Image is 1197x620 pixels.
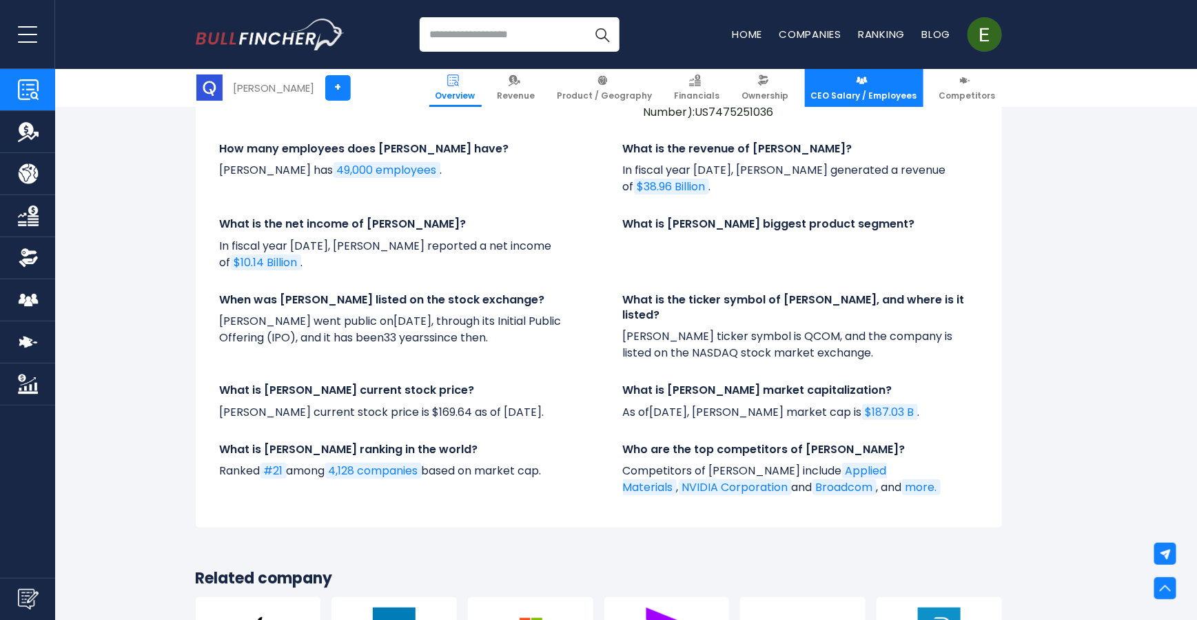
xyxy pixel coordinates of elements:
img: Ownership [18,248,39,268]
span: Competitors [939,90,996,101]
h3: Related company [196,569,1002,589]
a: $38.96 Billion [634,179,709,194]
h4: When was [PERSON_NAME] listed on the stock exchange? [220,292,575,308]
span: Financials [675,90,720,101]
p: [PERSON_NAME] went public on , through its Initial Public Offering (IPO), and it has been since t... [220,313,575,346]
a: CEO Salary / Employees [805,69,923,107]
a: + [325,75,351,101]
h4: What is the net income of [PERSON_NAME]? [220,217,575,232]
span: US7475251036 [695,104,774,120]
p: [PERSON_NAME] current stock price is $169.64 as of [DATE]. [220,404,575,421]
h4: What is the ticker symbol of [PERSON_NAME], and where is it listed? [623,292,978,323]
p: As of , [PERSON_NAME] market cap is . [623,404,978,421]
li: ISIN (International Securities Identification Number): [644,91,978,120]
span: Overview [436,90,475,101]
span: 33 years [385,330,430,346]
h4: How many employees does [PERSON_NAME] have? [220,141,575,157]
span: Revenue [498,90,535,101]
a: Financials [668,69,726,107]
p: Competitors of [PERSON_NAME] include , and , and [623,463,978,496]
span: Product / Geography [557,90,653,101]
h4: What is the revenue of [PERSON_NAME]? [623,141,978,157]
a: NVIDIA Corporation [679,479,792,495]
span: [DATE] [650,404,688,420]
a: Ranking [858,27,905,41]
p: [PERSON_NAME] has . [220,162,575,179]
a: Blog [922,27,951,41]
h4: What is [PERSON_NAME] biggest product segment? [623,217,978,232]
a: 4,128 companies [325,463,422,479]
h4: What is [PERSON_NAME] current stock price? [220,383,575,398]
button: Search [585,17,620,52]
p: In fiscal year [DATE], [PERSON_NAME] reported a net income of . [220,238,575,271]
a: Product / Geography [551,69,659,107]
a: Overview [429,69,482,107]
a: $10.14 Billion [231,254,301,270]
a: more. [902,479,941,495]
p: In fiscal year [DATE], [PERSON_NAME] generated a revenue of . [623,162,978,195]
a: Home [733,27,763,41]
img: Bullfincher logo [196,19,345,50]
a: Applied Materials [623,463,887,495]
div: [PERSON_NAME] [234,80,315,96]
a: Ownership [736,69,795,107]
a: Broadcom [812,479,877,495]
a: $187.03 B [862,404,918,420]
a: #21 [260,463,287,479]
h4: What is [PERSON_NAME] ranking in the world? [220,442,575,457]
span: Ownership [742,90,789,101]
a: Companies [779,27,842,41]
a: Competitors [933,69,1002,107]
a: Go to homepage [196,19,344,50]
h4: Who are the top competitors of [PERSON_NAME]? [623,442,978,457]
img: QCOM logo [196,74,223,101]
p: Ranked among based on market cap. [220,463,575,479]
a: Revenue [491,69,542,107]
span: CEO Salary / Employees [811,90,917,101]
span: $187.03 B [866,404,914,420]
a: 49,000 employees [334,162,440,178]
h4: What is [PERSON_NAME] market capitalization? [623,383,978,398]
p: [PERSON_NAME] ticker symbol is QCOM, and the company is listed on the NASDAQ stock market exchange. [623,328,978,361]
span: [DATE] [394,313,432,329]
